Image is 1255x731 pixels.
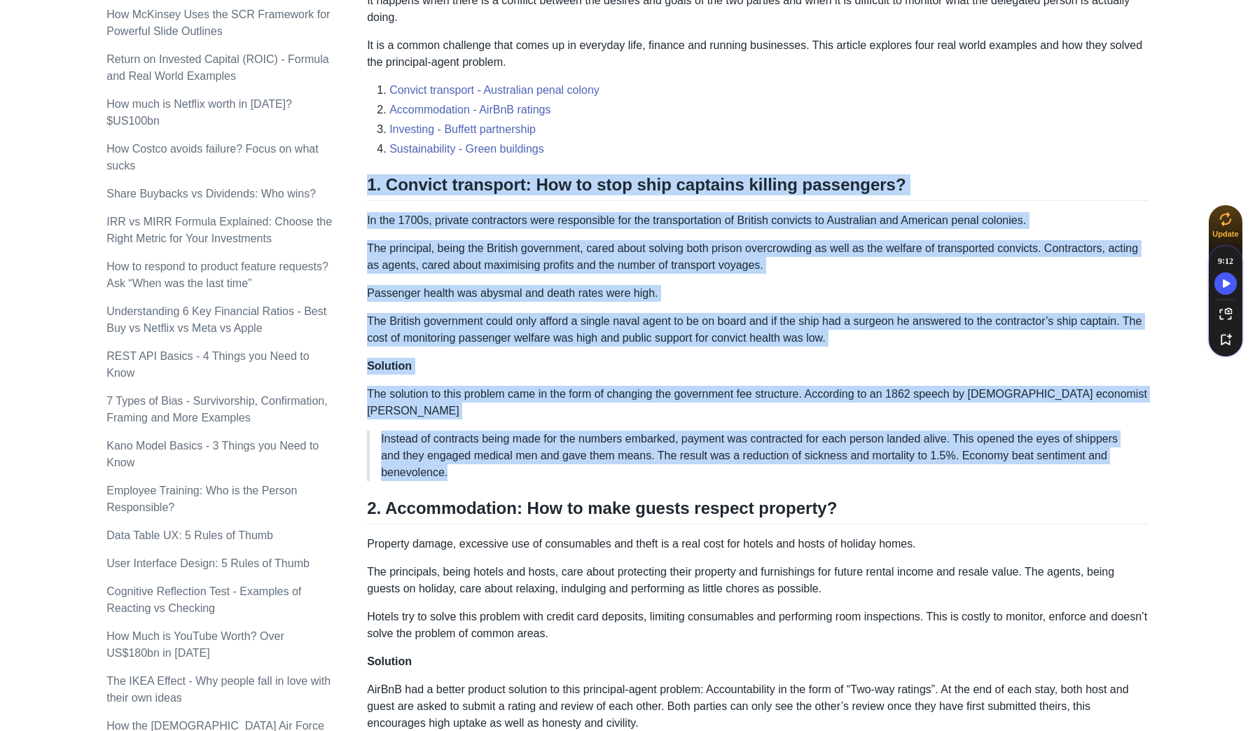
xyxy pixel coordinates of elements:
p: Hotels try to solve this problem with credit card deposits, limiting consumables and performing r... [367,608,1149,642]
a: Employee Training: Who is the Person Responsible? [106,485,297,513]
p: Property damage, excessive use of consumables and theft is a real cost for hotels and hosts of ho... [367,536,1149,552]
p: In the 1700s, private contractors were responsible for the transportation of British convicts to ... [367,212,1149,229]
a: Accommodation - AirBnB ratings [389,104,550,116]
p: The solution to this problem came in the form of changing the government fee structure. According... [367,386,1149,419]
a: Kano Model Basics - 3 Things you Need to Know [106,440,319,468]
a: Cognitive Reflection Test - Examples of Reacting vs Checking [106,585,301,614]
strong: Solution [367,655,412,667]
a: How Much is YouTube Worth? Over US$180bn in [DATE] [106,630,284,659]
a: How much is Netflix worth in [DATE]? $US100bn [106,98,292,127]
strong: Solution [367,360,412,372]
a: Return on Invested Capital (ROIC) - Formula and Real World Examples [106,53,328,82]
p: The principal, being the British government, cared about solving both prison overcrowding as well... [367,240,1149,274]
a: Convict transport - Australian penal colony [389,84,599,96]
a: Sustainability - Green buildings [389,143,544,155]
a: Investing - Buffett partnership [389,123,536,135]
h2: 1. Convict transport: How to stop ship captains killing passengers? [367,174,1149,201]
a: How McKinsey Uses the SCR Framework for Powerful Slide Outlines [106,8,330,37]
h2: 2. Accommodation: How to make guests respect property? [367,498,1149,524]
a: How Costco avoids failure? Focus on what sucks [106,143,318,172]
a: REST API Basics - 4 Things you Need to Know [106,350,309,379]
p: Passenger health was abysmal and death rates were high. [367,285,1149,302]
p: It is a common challenge that comes up in everyday life, finance and running businesses. This art... [367,37,1149,71]
a: How to respond to product feature requests? Ask “When was the last time” [106,260,328,289]
p: The principals, being hotels and hosts, care about protecting their property and furnishings for ... [367,564,1149,597]
a: Understanding 6 Key Financial Ratios - Best Buy vs Netflix vs Meta vs Apple [106,305,326,334]
p: The British government could only afford a single naval agent to be on board and if the ship had ... [367,313,1149,347]
a: Data Table UX: 5 Rules of Thumb [106,529,273,541]
a: Share Buybacks vs Dividends: Who wins? [106,188,316,200]
a: IRR vs MIRR Formula Explained: Choose the Right Metric for Your Investments [106,216,332,244]
p: Instead of contracts being made for the numbers embarked, payment was contracted for each person ... [381,431,1137,481]
a: 7 Types of Bias - Survivorship, Confirmation, Framing and More Examples [106,395,327,424]
a: The IKEA Effect - Why people fall in love with their own ideas [106,675,331,704]
a: User Interface Design: 5 Rules of Thumb [106,557,310,569]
